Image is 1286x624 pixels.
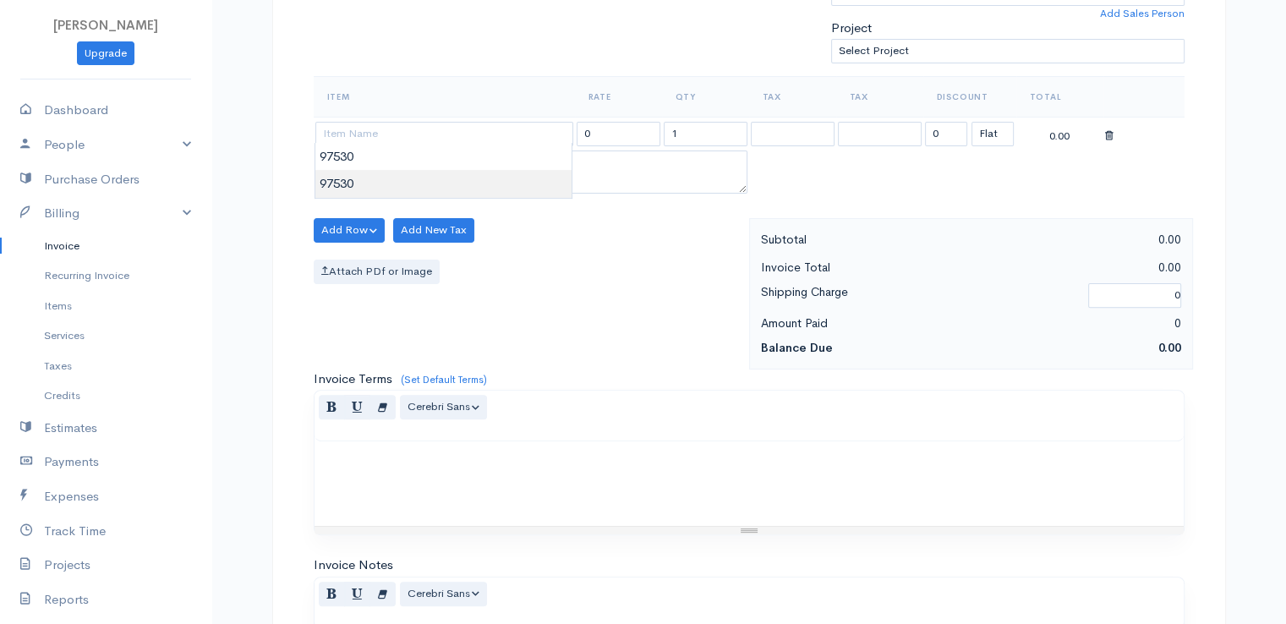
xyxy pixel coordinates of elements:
button: Add New Tax [393,218,474,243]
th: Tax [836,76,923,117]
label: Invoice Notes [314,556,393,575]
th: Rate [575,76,662,117]
label: Attach PDf or Image [314,260,440,284]
label: Invoice Terms [314,369,392,389]
button: Underline (CTRL+U) [344,582,370,606]
span: 0.00 [1158,340,1181,355]
th: Tax [749,76,836,117]
button: Font Family [400,395,488,419]
label: Project [831,19,872,38]
div: 97530 [315,143,572,171]
th: Qty [662,76,749,117]
a: Upgrade [77,41,134,66]
span: Cerebri Sans [408,586,470,600]
div: Shipping Charge [752,282,1081,309]
button: Remove Font Style (CTRL+\) [369,582,396,606]
div: 0.00 [971,257,1190,278]
span: Cerebri Sans [408,399,470,413]
a: (Set Default Terms) [401,373,487,386]
button: Font Family [400,582,488,606]
button: Add Row [314,218,386,243]
th: Item [314,76,575,117]
input: Item Name [315,122,573,146]
th: Total [1016,76,1103,117]
div: Invoice Total [752,257,971,278]
div: Subtotal [752,229,971,250]
button: Remove Font Style (CTRL+\) [369,395,396,419]
div: 0.00 [971,229,1190,250]
span: [PERSON_NAME] [53,17,158,33]
div: 0 [971,313,1190,334]
div: Resize [315,527,1184,534]
div: 97530 [315,170,572,198]
button: Bold (CTRL+B) [319,582,345,606]
strong: Balance Due [761,340,833,355]
th: Discount [923,76,1016,117]
div: Amount Paid [752,313,971,334]
button: Underline (CTRL+U) [344,395,370,419]
div: 0.00 [1018,123,1102,145]
a: Add Sales Person [1100,6,1185,21]
button: Bold (CTRL+B) [319,395,345,419]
